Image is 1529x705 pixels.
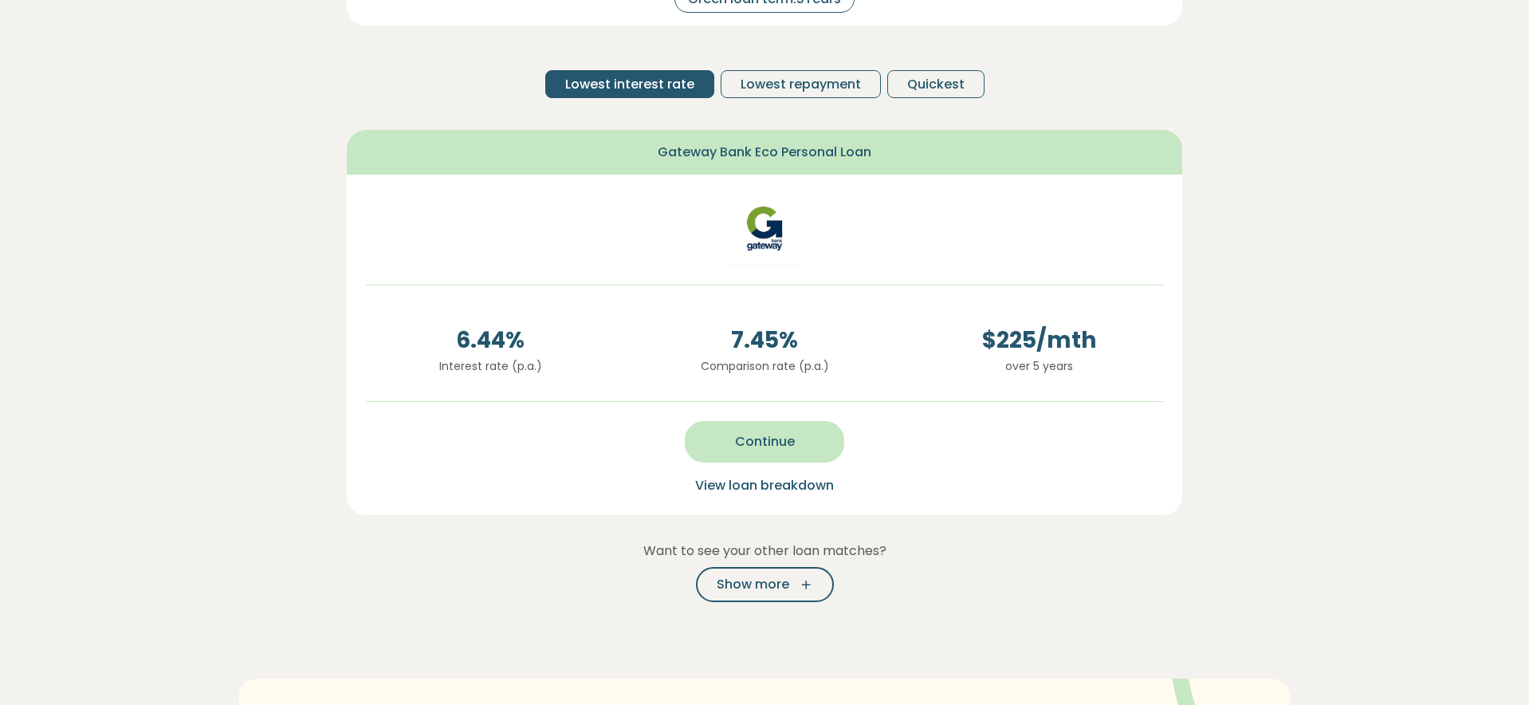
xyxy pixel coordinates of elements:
button: Continue [685,421,844,463]
button: Quickest [887,70,985,98]
span: Lowest repayment [741,75,861,94]
span: $ 225 /mth [914,324,1163,357]
span: View loan breakdown [695,476,834,494]
span: Lowest interest rate [565,75,694,94]
span: Continue [735,432,795,451]
p: Interest rate (p.a.) [366,357,615,375]
span: Show more [717,575,789,594]
button: Lowest interest rate [545,70,714,98]
span: 7.45 % [640,324,889,357]
span: Gateway Bank Eco Personal Loan [658,143,871,162]
button: View loan breakdown [690,475,839,496]
button: Lowest repayment [721,70,881,98]
img: gateway-bank logo [693,194,836,266]
span: 6.44 % [366,324,615,357]
span: Quickest [907,75,965,94]
p: Comparison rate (p.a.) [640,357,889,375]
p: Want to see your other loan matches? [347,541,1182,561]
button: Show more [696,567,834,602]
p: over 5 years [914,357,1163,375]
